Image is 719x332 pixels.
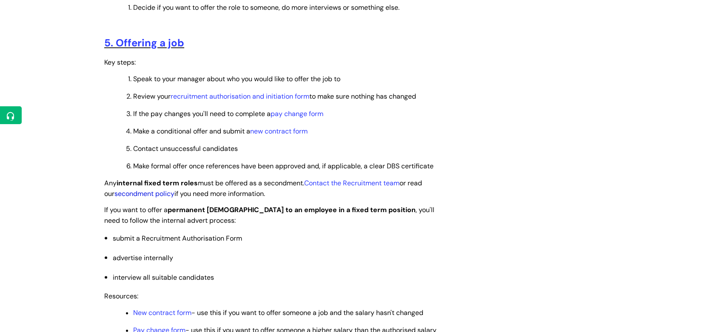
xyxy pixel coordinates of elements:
span: advertise internally [113,253,173,262]
span: If the pay changes you'll need to complete a [133,109,323,118]
a: new contract form [250,127,308,136]
a: New contract form [133,308,191,317]
span: - use this if you want to offer someone a job and the salary hasn't changed [133,308,423,317]
span: Review your to make sure nothing has changed [133,92,416,101]
span: Make a conditional offer and submit a [133,127,308,136]
strong: permanent [DEMOGRAPHIC_DATA] to an employee in a fixed term position [168,205,416,214]
a: recruitment authorisation and initiation form [171,92,309,101]
a: Contact the Recruitment team [304,179,399,187]
span: Key steps: [104,58,136,67]
span: Make formal offer once references have been approved and, if applicable, a clear DBS certificate [133,162,434,170]
span: interview all suitable candidates [113,273,214,282]
span: Contact unsuccessful candidates [133,144,238,153]
span: If you want to offer a , you'll need to follow the internal advert process: [104,205,434,225]
a: pay change form [271,109,323,118]
strong: internal fixed term roles [117,179,198,187]
span: submit a Recruitment Authorisation Form [113,234,242,243]
a: 5. Offering a job [104,36,184,49]
span: Decide if you want to offer the role to someone, do more interviews or something else. [133,3,399,12]
a: secondment policy [114,189,174,198]
span: Any must be offered as a secondment. or read our if you need more information. [104,179,422,198]
span: Speak to your manager about who you would like to offer the job to [133,74,340,83]
span: Resources: [104,292,138,301]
